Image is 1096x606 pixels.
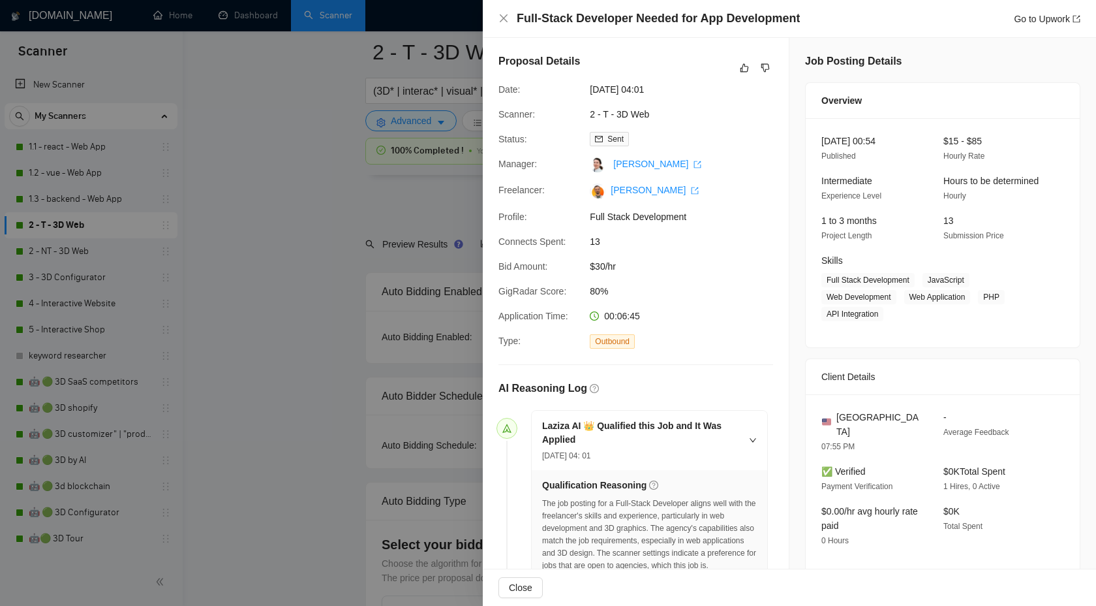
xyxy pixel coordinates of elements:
h5: Laziza AI 👑 Qualified this Job and It Was Applied [542,419,741,447]
h5: Proposal Details [498,54,580,69]
span: send [502,424,511,433]
span: clock-circle [590,311,599,321]
span: [DATE] 04: 01 [542,451,590,460]
iframe: To enrich screen reader interactions, please activate Accessibility in Grammarly extension settings [1052,562,1083,593]
span: Experience Level [821,191,881,200]
span: 00:06:45 [604,311,640,321]
span: mail [595,135,603,143]
h5: Qualification Reasoning [542,479,647,492]
span: Web Development [821,290,896,304]
span: 80% [590,284,785,298]
h4: Full-Stack Developer Needed for App Development [517,10,800,27]
span: Profile: [498,212,527,222]
span: export [693,161,701,168]
img: c1wBjjJnyc_icxeYQ0rlyri2JQvdkHlJk_uVMLQ-_aUSBzU_TggEdemaQ7R5FBI5JS [590,183,605,199]
span: Bid Amount: [498,261,548,272]
span: Web Application [904,290,971,304]
span: [GEOGRAPHIC_DATA] [836,410,922,439]
button: like [737,60,752,76]
span: Submission Price [943,231,1004,240]
span: Overview [821,93,862,108]
span: Total Spent [943,522,982,531]
h5: Job Posting Details [805,54,902,69]
span: - [943,412,947,423]
span: [DATE] 04:01 [590,82,785,97]
span: Date: [498,84,520,95]
span: export [1073,15,1080,23]
span: $30/hr [590,259,785,274]
img: 🇺🇸 [822,417,831,426]
span: Published [821,151,856,161]
span: PHP [978,290,1005,304]
span: 13 [590,234,785,249]
span: [DATE] 00:54 [821,136,875,146]
span: question-circle [590,384,599,393]
span: Intermediate [821,176,872,186]
a: [PERSON_NAME] export [611,185,699,195]
div: Client Details [821,359,1064,394]
span: Scanner: [498,109,535,120]
button: Close [498,577,543,598]
span: question-circle [649,481,658,490]
span: Payment Verification [821,482,892,491]
span: 07:55 PM [821,442,855,451]
span: $0.00/hr avg hourly rate paid [821,506,918,531]
span: Application Time: [498,311,568,321]
span: Freelancer: [498,185,545,195]
span: Close [509,581,532,595]
h5: AI Reasoning Log [498,381,587,396]
div: The job posting for a Full-Stack Developer aligns well with the freelancer's skills and experienc... [542,498,757,571]
span: like [740,63,749,73]
span: right [749,436,757,444]
span: Hourly Rate [943,151,984,161]
button: dislike [757,60,773,76]
span: Manager: [498,159,537,169]
span: export [691,187,699,195]
span: Hours to be determined [943,176,1039,186]
span: ✅ Verified [821,466,866,477]
span: Sent [607,135,624,144]
a: Go to Upworkexport [1014,14,1080,24]
span: Connects Spent: [498,236,566,247]
span: Type: [498,336,521,346]
button: Close [498,13,509,24]
span: dislike [761,63,770,73]
a: [PERSON_NAME] export [613,159,701,169]
span: API Integration [821,307,883,321]
span: Outbound [590,334,635,349]
span: $15 - $85 [943,136,982,146]
span: Hourly [943,191,966,200]
span: JavaScript [922,273,969,287]
span: Skills [821,255,843,266]
span: Full Stack Development [590,210,785,224]
span: 13 [943,215,954,226]
span: Project Length [821,231,872,240]
span: 1 Hires, 0 Active [943,482,1000,491]
span: Status: [498,134,527,144]
span: 2 - T - 3D Web [590,107,785,121]
span: 1 to 3 months [821,215,877,226]
span: $0K [943,506,960,517]
span: close [498,13,509,24]
span: Average Feedback [943,428,1009,437]
span: GigRadar Score: [498,286,566,296]
span: Full Stack Development [821,273,915,287]
span: 0 Hours [821,536,849,545]
span: $0K Total Spent [943,466,1005,477]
